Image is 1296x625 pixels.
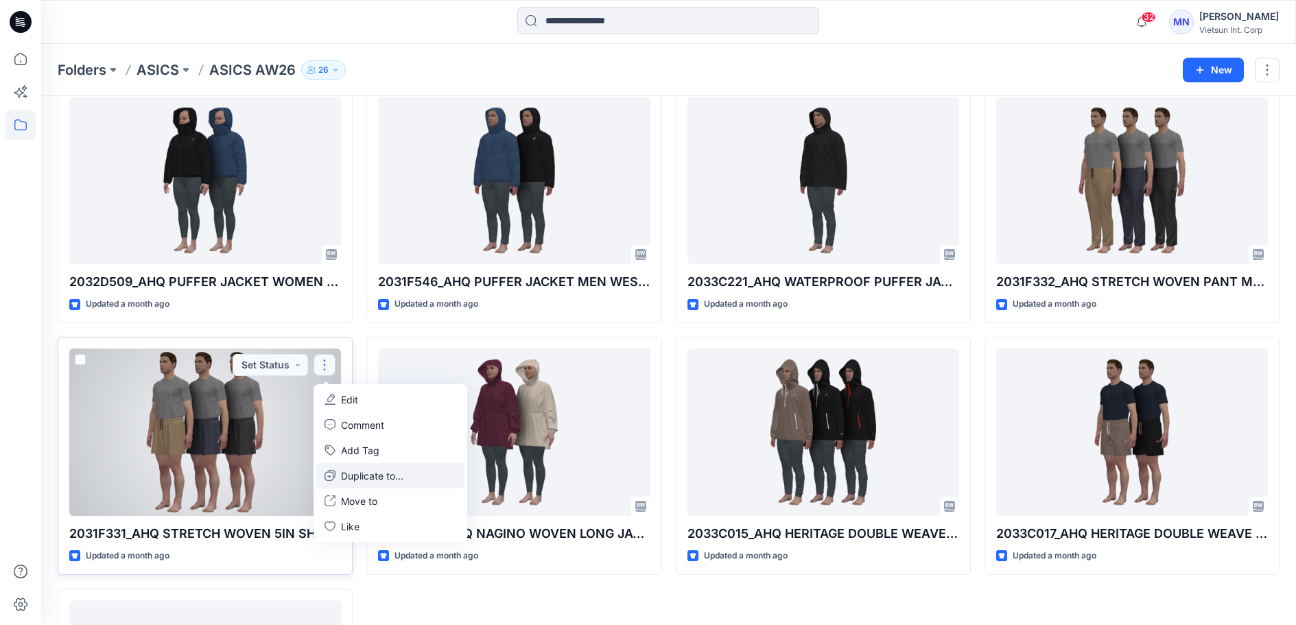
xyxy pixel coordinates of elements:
[69,524,341,543] p: 2031F331_AHQ STRETCH WOVEN 5IN SHORT MEN WESTERN_AW26
[341,519,360,534] p: Like
[687,272,959,292] p: 2033C221_AHQ WATERPROOF PUFFER JACEKT UNISEX WESTERN_AW26
[316,387,464,412] a: Edit
[341,392,358,407] p: Edit
[378,97,650,264] a: 2031F546_AHQ PUFFER JACKET MEN WESTERN _AW26
[341,418,384,432] p: Comment
[996,97,1268,264] a: 2031F332_AHQ STRETCH WOVEN PANT MEN WESTERN_AW26
[137,60,179,80] a: ASICS
[687,349,959,516] a: 2033C015_AHQ HERITAGE DOUBLE WEAVE RELAXED ANORAK UNISEX WESTERN _AW26
[318,62,329,78] p: 26
[378,524,650,543] p: 2032D372_AHQ NAGINO WOVEN LONG JACKET WOMEN WESTERN_AW26
[378,349,650,516] a: 2032D372_AHQ NAGINO WOVEN LONG JACKET WOMEN WESTERN_AW26
[86,297,169,311] p: Updated a month ago
[394,297,478,311] p: Updated a month ago
[394,549,478,563] p: Updated a month ago
[58,60,106,80] a: Folders
[69,349,341,516] a: 2031F331_AHQ STRETCH WOVEN 5IN SHORT MEN WESTERN_AW26
[996,524,1268,543] p: 2033C017_AHQ HERITAGE DOUBLE WEAVE 7IN SHORT UNISEX WESTERN_AW26
[209,60,296,80] p: ASICS AW26
[1013,297,1096,311] p: Updated a month ago
[996,349,1268,516] a: 2033C017_AHQ HERITAGE DOUBLE WEAVE 7IN SHORT UNISEX WESTERN_AW26
[69,97,341,264] a: 2032D509_AHQ PUFFER JACKET WOMEN WESTERN_AW26
[341,469,403,483] p: Duplicate to...
[378,272,650,292] p: 2031F546_AHQ PUFFER JACKET MEN WESTERN _AW26
[704,549,788,563] p: Updated a month ago
[69,272,341,292] p: 2032D509_AHQ PUFFER JACKET WOMEN WESTERN_AW26
[996,272,1268,292] p: 2031F332_AHQ STRETCH WOVEN PANT MEN WESTERN_AW26
[301,60,346,80] button: 26
[1141,12,1156,23] span: 32
[1013,549,1096,563] p: Updated a month ago
[1199,8,1279,25] div: [PERSON_NAME]
[316,438,464,463] button: Add Tag
[687,524,959,543] p: 2033C015_AHQ HERITAGE DOUBLE WEAVE RELAXED ANORAK UNISEX WESTERN _AW26
[1183,58,1244,82] button: New
[687,97,959,264] a: 2033C221_AHQ WATERPROOF PUFFER JACEKT UNISEX WESTERN_AW26
[341,494,377,508] p: Move to
[704,297,788,311] p: Updated a month ago
[86,549,169,563] p: Updated a month ago
[1199,25,1279,35] div: Vietsun Int. Corp
[1169,10,1194,34] div: MN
